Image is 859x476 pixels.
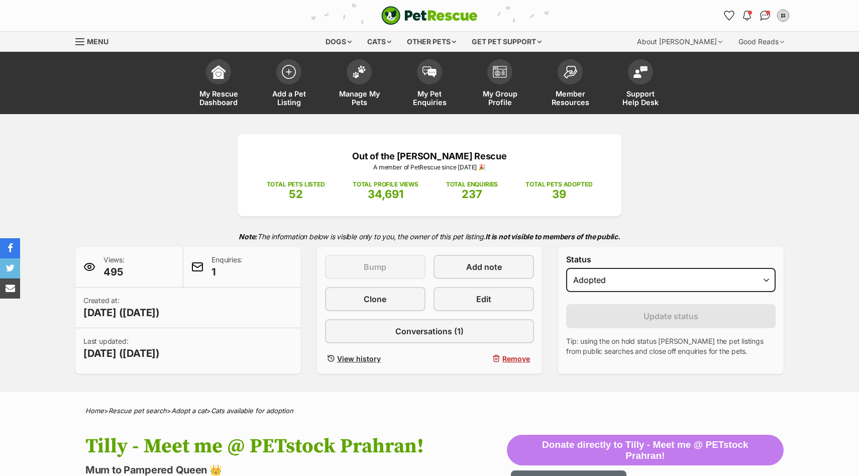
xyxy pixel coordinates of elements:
a: Conversations (1) [325,319,534,343]
a: Adopt a cat [171,407,206,415]
a: Clone [325,287,425,311]
div: Dogs [318,32,359,52]
a: My Group Profile [465,54,535,114]
span: Remove [502,353,530,364]
h1: Tilly - Meet me @ PETstock Prahran! [85,435,507,458]
img: Out of the Woods Rescue profile pic [778,11,788,21]
span: 52 [289,187,303,201]
p: TOTAL PETS ADOPTED [525,180,592,189]
p: TOTAL PETS LISTED [267,180,325,189]
span: Update status [643,310,698,322]
div: Other pets [400,32,463,52]
img: notifications-46538b983faf8c2785f20acdc204bb7945ddae34d4c08c2a6579f10ce5e182be.svg [743,11,751,21]
a: Menu [75,32,116,50]
span: Member Resources [548,89,593,107]
p: Created at: [83,296,160,320]
a: My Rescue Dashboard [183,54,254,114]
p: Enquiries: [211,255,242,279]
span: [DATE] ([DATE]) [83,346,160,360]
span: Edit [476,293,491,305]
div: Cats [360,32,398,52]
div: About [PERSON_NAME] [630,32,729,52]
a: Manage My Pets [324,54,394,114]
span: Support Help Desk [618,89,663,107]
a: PetRescue [381,6,478,25]
strong: It is not visible to members of the public. [485,232,620,241]
img: manage-my-pets-icon-02211641906a0b7f246fdf0571729dbe1e7629f14944591b6c1af311fb30b64b.svg [352,65,366,78]
span: Menu [87,37,109,46]
span: View history [337,353,381,364]
span: Conversations (1) [395,325,464,337]
span: My Group Profile [477,89,522,107]
button: Bump [325,255,425,279]
ul: Account quick links [721,8,791,24]
button: Donate directly to Tilly - Meet me @ PETstock Prahran! [507,435,784,466]
span: Clone [364,293,386,305]
p: A member of PetRescue since [DATE] 🎉 [253,163,606,172]
label: Status [566,255,776,264]
img: member-resources-icon-8e73f808a243e03378d46382f2149f9095a855e16c252ad45f914b54edf8863c.svg [563,65,577,79]
span: 237 [462,187,482,201]
a: My Pet Enquiries [394,54,465,114]
span: Bump [364,261,386,273]
a: Rescue pet search [109,407,167,415]
img: logo-cat-932fe2b9b8326f06289b0f2fb663e598f794de774fb13d1741a6617ecf9a85b4.svg [381,6,478,25]
div: > > > [60,407,799,415]
img: help-desk-icon-fdf02630f3aa405de69fd3d07c3f3aa587a6932b1a1747fa1d2bba05be0121f9.svg [633,66,648,78]
span: 39 [552,187,566,201]
p: The information below is visible only to you, the owner of this pet listing. [75,226,784,247]
button: Notifications [739,8,755,24]
div: Get pet support [465,32,549,52]
img: dashboard-icon-eb2f2d2d3e046f16d808141f083e7271f6b2e854fb5c12c21221c1fb7104beca.svg [211,65,226,79]
a: Add note [434,255,534,279]
span: 34,691 [368,187,403,201]
a: View history [325,351,425,366]
span: Add a Pet Listing [266,89,311,107]
span: My Pet Enquiries [407,89,452,107]
span: Add note [466,261,502,273]
button: My account [775,8,791,24]
img: add-pet-listing-icon-0afa8454b4691262ce3f59096e99ab1cd57d4a30225e0717b998d2c9b9846f56.svg [282,65,296,79]
span: Manage My Pets [337,89,382,107]
a: Home [85,407,104,415]
a: Conversations [757,8,773,24]
strong: Note: [239,232,257,241]
a: Favourites [721,8,737,24]
img: chat-41dd97257d64d25036548639549fe6c8038ab92f7586957e7f3b1b290dea8141.svg [760,11,771,21]
a: Cats available for adoption [211,407,293,415]
a: Edit [434,287,534,311]
a: Member Resources [535,54,605,114]
p: TOTAL PROFILE VIEWS [353,180,418,189]
a: Support Help Desk [605,54,676,114]
span: 1 [211,265,242,279]
span: My Rescue Dashboard [196,89,241,107]
img: pet-enquiries-icon-7e3ad2cf08bfb03b45e93fb7055b45f3efa6380592205ae92323e6603595dc1f.svg [422,66,437,77]
span: 495 [103,265,125,279]
a: Add a Pet Listing [254,54,324,114]
p: TOTAL ENQUIRIES [446,180,498,189]
p: Last updated: [83,336,160,360]
p: Tip: using the on hold status [PERSON_NAME] the pet listings from public searches and close off e... [566,336,776,356]
p: Out of the [PERSON_NAME] Rescue [253,149,606,163]
p: Views: [103,255,125,279]
button: Remove [434,351,534,366]
img: group-profile-icon-3fa3cf56718a62981997c0bc7e787c4b2cf8bcc04b72c1350f741eb67cf2f40e.svg [493,66,507,78]
button: Update status [566,304,776,328]
div: Good Reads [731,32,791,52]
span: [DATE] ([DATE]) [83,306,160,320]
